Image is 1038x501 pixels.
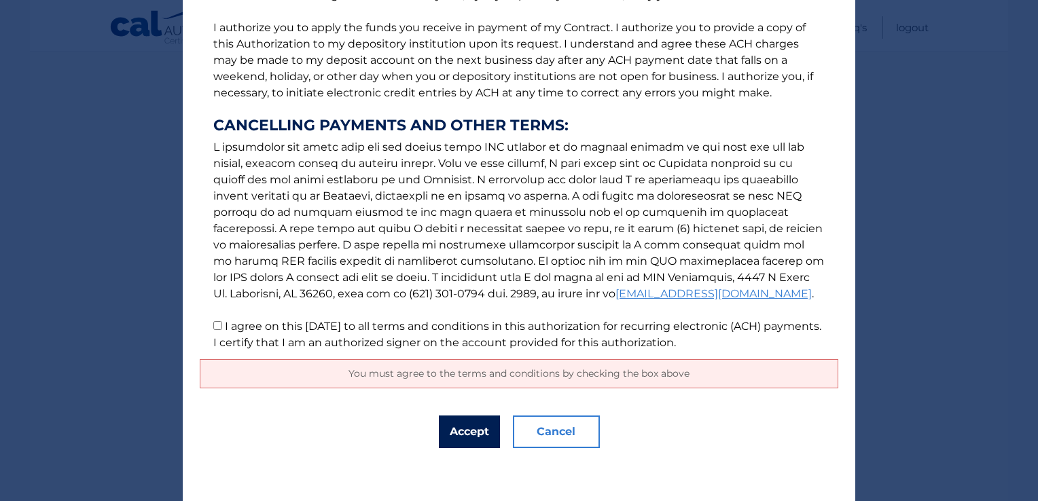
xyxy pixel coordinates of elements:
[213,320,821,349] label: I agree on this [DATE] to all terms and conditions in this authorization for recurring electronic...
[348,367,690,379] span: You must agree to the terms and conditions by checking the box above
[213,117,825,134] strong: CANCELLING PAYMENTS AND OTHER TERMS:
[513,415,600,448] button: Cancel
[439,415,500,448] button: Accept
[615,287,812,300] a: [EMAIL_ADDRESS][DOMAIN_NAME]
